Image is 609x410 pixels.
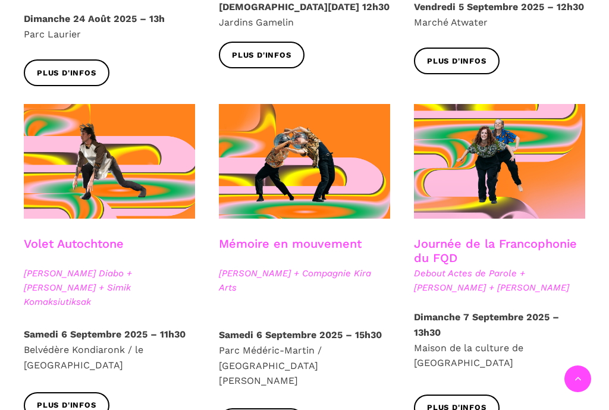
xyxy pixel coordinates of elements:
[24,13,165,24] strong: Dimanche 24 Août 2025 – 13h
[414,311,559,338] strong: Dimanche 7 Septembre 2025 – 13h30
[24,11,195,42] p: Parc Laurier
[219,266,390,295] span: [PERSON_NAME] + Compagnie Kira Arts
[219,329,382,340] strong: Samedi 6 Septembre 2025 – 15h30
[414,266,585,295] span: Debout Actes de Parole + [PERSON_NAME] + [PERSON_NAME]
[24,266,195,309] span: [PERSON_NAME] Diabo + [PERSON_NAME] + Simik Komaksiutiksak
[414,310,585,370] p: Maison de la culture de [GEOGRAPHIC_DATA]
[219,236,362,251] a: Mémoire en mouvement
[24,329,186,340] strong: Samedi 6 Septembre 2025 – 11h30
[414,236,577,265] a: Journée de la Francophonie du FQD
[24,236,124,251] a: Volet Autochtone
[414,48,500,74] a: Plus d'infos
[24,59,109,86] a: Plus d'infos
[37,67,96,80] span: Plus d'infos
[414,1,584,12] strong: Vendredi 5 Septembre 2025 – 12h30
[219,42,304,68] a: Plus d'infos
[427,55,486,68] span: Plus d'infos
[24,327,195,373] p: Belvédère Kondiaronk / le [GEOGRAPHIC_DATA]
[232,49,291,62] span: Plus d'infos
[219,1,390,12] strong: [DEMOGRAPHIC_DATA][DATE] 12h30
[219,327,390,388] p: Parc Médéric-Martin / [GEOGRAPHIC_DATA][PERSON_NAME]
